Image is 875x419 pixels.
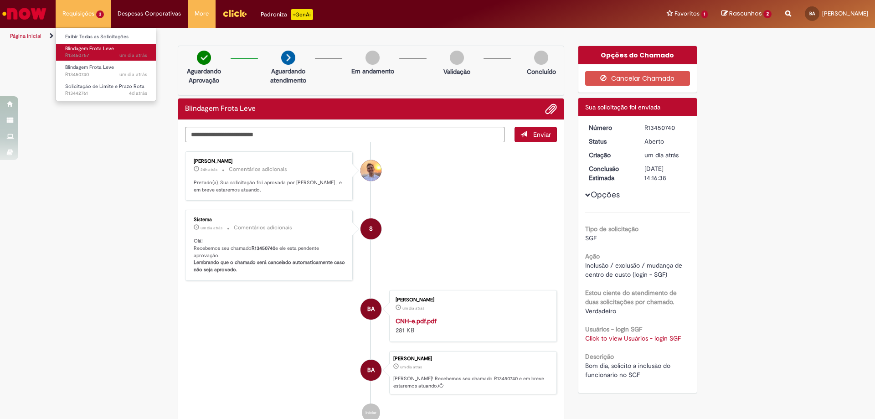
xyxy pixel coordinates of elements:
[194,238,345,274] p: Olá! Recebemos seu chamado e ele esta pendente aprovação.
[809,10,815,16] span: BA
[252,245,275,252] b: R13450740
[400,364,422,370] time: 27/08/2025 08:31:54
[65,64,114,71] span: Blindagem Frota Leve
[585,325,642,333] b: Usuários - login SGF
[65,90,147,97] span: R13442761
[194,259,346,273] b: Lembrando que o chamado será cancelado automaticamente caso não seja aprovado.
[65,45,114,52] span: Blindagem Frota Leve
[578,46,697,64] div: Opções do Chamado
[644,150,687,160] div: 27/08/2025 08:31:54
[585,362,672,379] span: Bom dia, solicito a inclusão do funcionario no SGF
[585,307,616,315] span: Verdadeiro
[65,71,147,78] span: R13450740
[229,166,287,173] small: Comentários adicionais
[185,127,505,142] textarea: Digite sua mensagem aqui...
[56,44,156,61] a: Aberto R13450757 : Blindagem Frota Leve
[585,103,660,111] span: Sua solicitação foi enviada
[534,51,548,65] img: img-circle-grey.png
[585,234,597,242] span: SGF
[360,360,381,381] div: Brenda Komeso Alves
[721,10,772,18] a: Rascunhos
[182,67,226,85] p: Aguardando Aprovação
[201,225,222,231] time: 27/08/2025 08:32:07
[365,51,380,65] img: img-circle-grey.png
[266,67,310,85] p: Aguardando atendimento
[185,105,256,113] h2: Blindagem Frota Leve Histórico de tíquete
[129,90,147,97] span: 4d atrás
[644,137,687,146] div: Aberto
[118,9,181,18] span: Despesas Corporativas
[644,151,679,159] span: um dia atrás
[585,289,677,306] b: Estou ciente do atendimento de duas solicitações por chamado.
[400,364,422,370] span: um dia atrás
[360,160,381,181] div: Lucas Torres Dos Santos Barbosa
[351,67,394,76] p: Em andamento
[291,9,313,20] p: +GenAi
[194,179,345,193] p: Prezado(a), Sua solicitação foi aprovada por [PERSON_NAME] , e em breve estaremos atuando.
[763,10,772,18] span: 2
[281,51,295,65] img: arrow-next.png
[129,90,147,97] time: 25/08/2025 08:33:33
[194,217,345,222] div: Sistema
[396,316,547,335] div: 281 KB
[701,10,708,18] span: 1
[729,9,762,18] span: Rascunhos
[585,71,690,86] button: Cancelar Chamado
[396,317,437,325] a: CNH-e.pdf.pdf
[56,32,156,42] a: Exibir Todas as Solicitações
[96,10,104,18] span: 3
[644,123,687,132] div: R13450740
[360,218,381,239] div: System
[360,299,381,320] div: Brenda Komeso Alves
[585,334,681,342] a: Click to view Usuários - login SGF
[402,305,424,311] time: 27/08/2025 08:31:47
[1,5,48,23] img: ServiceNow
[674,9,700,18] span: Favoritos
[545,103,557,115] button: Adicionar anexos
[369,218,373,240] span: S
[56,62,156,79] a: Aberto R13450740 : Blindagem Frota Leve
[65,83,144,90] span: Solicitação de Limite e Prazo Rota
[10,32,41,40] a: Página inicial
[194,159,345,164] div: [PERSON_NAME]
[644,164,687,182] div: [DATE] 14:16:38
[822,10,868,17] span: [PERSON_NAME]
[367,298,375,320] span: BA
[56,82,156,98] a: Aberto R13442761 : Solicitação de Limite e Prazo Rota
[7,28,576,45] ul: Trilhas de página
[582,137,638,146] dt: Status
[582,164,638,182] dt: Conclusão Estimada
[119,52,147,59] span: um dia atrás
[585,252,600,260] b: Ação
[195,9,209,18] span: More
[585,225,638,233] b: Tipo de solicitação
[367,359,375,381] span: BA
[222,6,247,20] img: click_logo_yellow_360x200.png
[201,225,222,231] span: um dia atrás
[62,9,94,18] span: Requisições
[234,224,292,232] small: Comentários adicionais
[515,127,557,142] button: Enviar
[585,352,614,361] b: Descrição
[527,67,556,76] p: Concluído
[65,52,147,59] span: R13450757
[450,51,464,65] img: img-circle-grey.png
[185,351,557,395] li: Brenda Komeso Alves
[119,71,147,78] span: um dia atrás
[402,305,424,311] span: um dia atrás
[261,9,313,20] div: Padroniza
[582,150,638,160] dt: Criação
[533,130,551,139] span: Enviar
[443,67,470,76] p: Validação
[197,51,211,65] img: check-circle-green.png
[396,297,547,303] div: [PERSON_NAME]
[644,151,679,159] time: 27/08/2025 08:31:54
[56,27,156,101] ul: Requisições
[393,356,552,362] div: [PERSON_NAME]
[201,167,217,172] span: 24h atrás
[585,261,684,279] span: Inclusão / exclusão / mudança de centro de custo (login - SGF)
[393,375,552,389] p: [PERSON_NAME]! Recebemos seu chamado R13450740 e em breve estaremos atuando.
[582,123,638,132] dt: Número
